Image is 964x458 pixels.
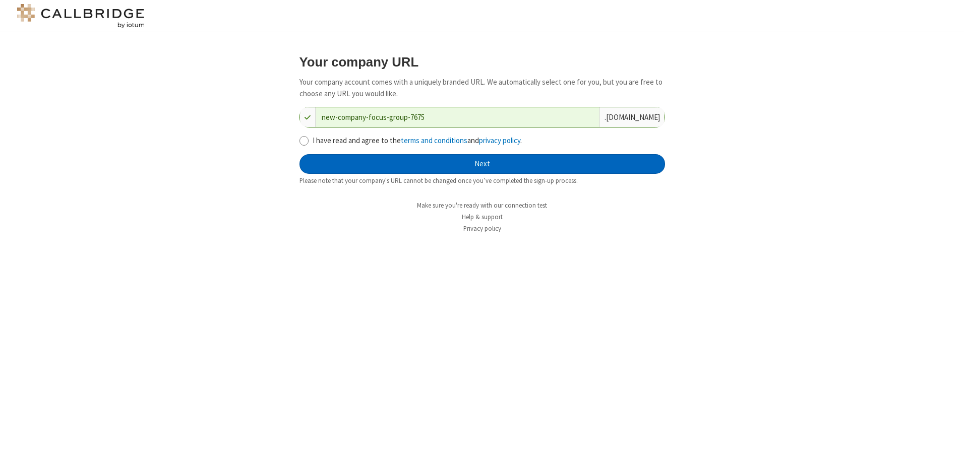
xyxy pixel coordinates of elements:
[299,154,665,174] button: Next
[299,77,665,99] p: Your company account comes with a uniquely branded URL. We automatically select one for you, but ...
[299,55,665,69] h3: Your company URL
[463,224,501,233] a: Privacy policy
[313,135,665,147] label: I have read and agree to the and .
[479,136,520,145] a: privacy policy
[599,107,665,127] div: . [DOMAIN_NAME]
[462,213,503,221] a: Help & support
[417,201,547,210] a: Make sure you're ready with our connection test
[401,136,467,145] a: terms and conditions
[15,4,146,28] img: logo@2x.png
[299,176,665,185] div: Please note that your company's URL cannot be changed once you’ve completed the sign-up process.
[316,107,599,127] input: Company URL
